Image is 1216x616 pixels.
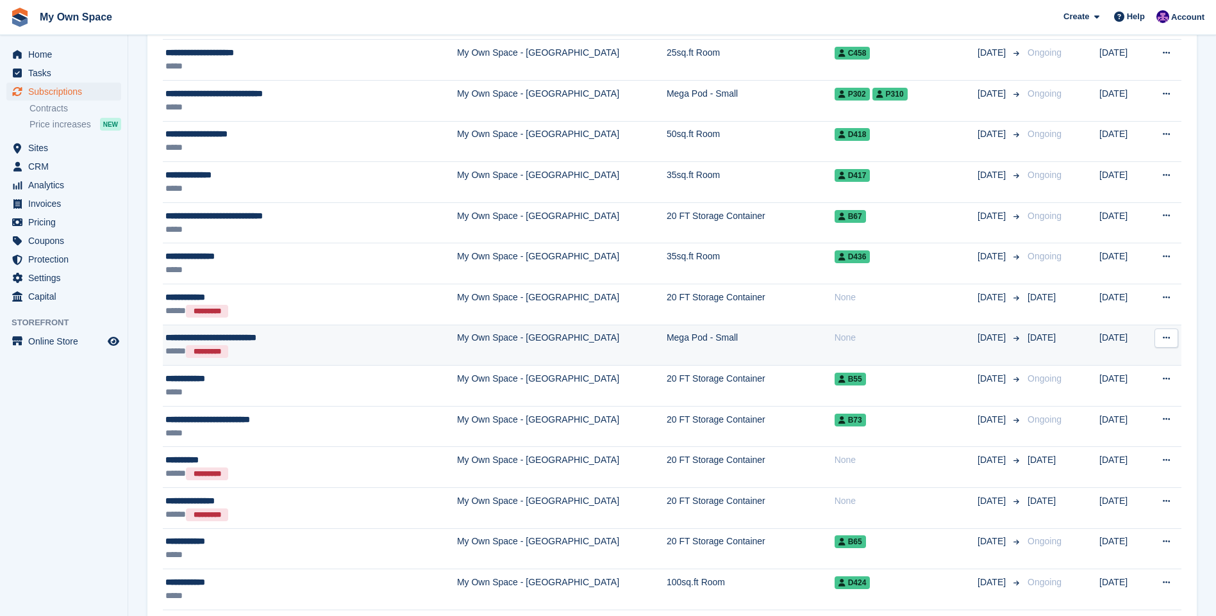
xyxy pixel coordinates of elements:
[1028,536,1062,546] span: Ongoing
[1099,366,1147,407] td: [DATE]
[1028,88,1062,99] span: Ongoing
[667,366,835,407] td: 20 FT Storage Container
[978,209,1008,223] span: [DATE]
[872,88,908,101] span: P310
[835,453,978,467] div: None
[1028,251,1062,261] span: Ongoing
[667,528,835,569] td: 20 FT Storage Container
[28,332,105,350] span: Online Store
[1028,292,1056,302] span: [DATE]
[667,406,835,447] td: 20 FT Storage Container
[667,40,835,81] td: 25sq.ft Room
[978,372,1008,385] span: [DATE]
[978,576,1008,589] span: [DATE]
[1099,243,1147,284] td: [DATE]
[978,127,1008,141] span: [DATE]
[12,316,128,329] span: Storefront
[835,414,866,426] span: B73
[457,528,667,569] td: My Own Space - [GEOGRAPHIC_DATA]
[1099,284,1147,325] td: [DATE]
[29,102,121,115] a: Contracts
[6,176,121,194] a: menu
[1028,211,1062,221] span: Ongoing
[35,6,117,28] a: My Own Space
[835,210,866,223] span: B67
[835,291,978,304] div: None
[28,288,105,305] span: Capital
[457,202,667,243] td: My Own Space - [GEOGRAPHIC_DATA]
[29,118,91,131] span: Price increases
[28,195,105,213] span: Invoices
[835,494,978,508] div: None
[978,291,1008,304] span: [DATE]
[457,162,667,203] td: My Own Space - [GEOGRAPHIC_DATA]
[6,250,121,268] a: menu
[457,284,667,325] td: My Own Space - [GEOGRAPHIC_DATA]
[1099,406,1147,447] td: [DATE]
[1099,121,1147,162] td: [DATE]
[978,453,1008,467] span: [DATE]
[1099,569,1147,610] td: [DATE]
[28,45,105,63] span: Home
[457,447,667,488] td: My Own Space - [GEOGRAPHIC_DATA]
[835,169,870,182] span: D417
[1099,40,1147,81] td: [DATE]
[457,121,667,162] td: My Own Space - [GEOGRAPHIC_DATA]
[835,331,978,344] div: None
[667,447,835,488] td: 20 FT Storage Container
[835,47,870,60] span: C458
[835,128,870,141] span: D418
[978,331,1008,344] span: [DATE]
[28,158,105,175] span: CRM
[978,168,1008,182] span: [DATE]
[1099,325,1147,366] td: [DATE]
[978,413,1008,426] span: [DATE]
[6,158,121,175] a: menu
[457,366,667,407] td: My Own Space - [GEOGRAPHIC_DATA]
[1028,577,1062,587] span: Ongoing
[1099,528,1147,569] td: [DATE]
[457,81,667,122] td: My Own Space - [GEOGRAPHIC_DATA]
[1028,455,1056,465] span: [DATE]
[29,117,121,131] a: Price increases NEW
[457,243,667,284] td: My Own Space - [GEOGRAPHIC_DATA]
[835,373,866,385] span: B55
[28,64,105,82] span: Tasks
[835,250,870,263] span: D436
[1099,447,1147,488] td: [DATE]
[667,243,835,284] td: 35sq.ft Room
[978,535,1008,548] span: [DATE]
[6,195,121,213] a: menu
[1127,10,1145,23] span: Help
[100,118,121,131] div: NEW
[978,46,1008,60] span: [DATE]
[978,250,1008,263] span: [DATE]
[835,88,870,101] span: P302
[1099,162,1147,203] td: [DATE]
[1063,10,1089,23] span: Create
[667,325,835,366] td: Mega Pod - Small
[978,494,1008,508] span: [DATE]
[667,284,835,325] td: 20 FT Storage Container
[1099,81,1147,122] td: [DATE]
[6,269,121,287] a: menu
[10,8,29,27] img: stora-icon-8386f47178a22dfd0bd8f6a31ec36ba5ce8667c1dd55bd0f319d3a0aa187defe.svg
[457,569,667,610] td: My Own Space - [GEOGRAPHIC_DATA]
[1028,129,1062,139] span: Ongoing
[1099,202,1147,243] td: [DATE]
[835,535,866,548] span: B65
[1028,47,1062,58] span: Ongoing
[6,83,121,101] a: menu
[457,40,667,81] td: My Own Space - [GEOGRAPHIC_DATA]
[978,87,1008,101] span: [DATE]
[28,250,105,268] span: Protection
[1028,414,1062,425] span: Ongoing
[6,213,121,231] a: menu
[28,139,105,157] span: Sites
[667,569,835,610] td: 100sq.ft Room
[28,269,105,287] span: Settings
[28,232,105,250] span: Coupons
[1171,11,1204,24] span: Account
[106,334,121,349] a: Preview store
[1028,496,1056,506] span: [DATE]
